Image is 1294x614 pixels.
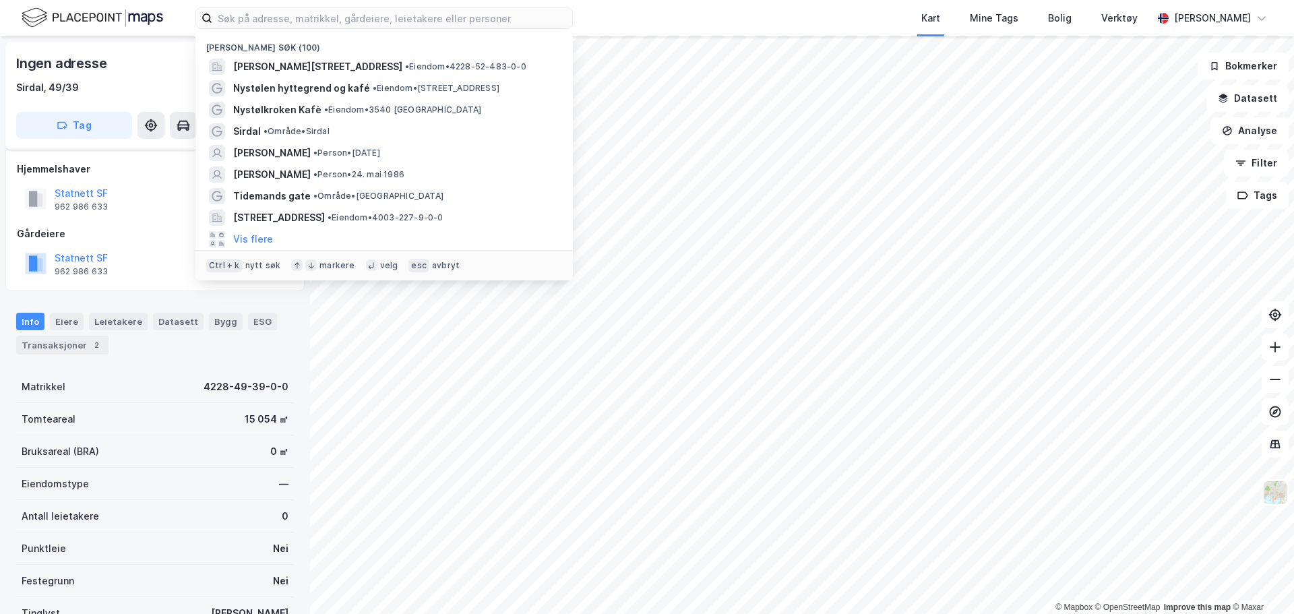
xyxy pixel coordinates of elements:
[90,338,103,352] div: 2
[248,313,277,330] div: ESG
[204,379,288,395] div: 4228-49-39-0-0
[1164,603,1231,612] a: Improve this map
[245,411,288,427] div: 15 054 ㎡
[1210,117,1289,144] button: Analyse
[408,259,429,272] div: esc
[970,10,1018,26] div: Mine Tags
[1227,549,1294,614] iframe: Chat Widget
[22,508,99,524] div: Antall leietakere
[270,443,288,460] div: 0 ㎡
[233,188,311,204] span: Tidemands gate
[209,313,243,330] div: Bygg
[319,260,355,271] div: markere
[264,126,330,137] span: Område • Sirdal
[313,191,443,202] span: Område • [GEOGRAPHIC_DATA]
[279,476,288,492] div: —
[233,231,273,247] button: Vis flere
[206,259,243,272] div: Ctrl + k
[1174,10,1251,26] div: [PERSON_NAME]
[273,573,288,589] div: Nei
[22,476,89,492] div: Eiendomstype
[16,336,109,355] div: Transaksjoner
[22,573,74,589] div: Festegrunn
[373,83,377,93] span: •
[405,61,526,72] span: Eiendom • 4228-52-483-0-0
[313,148,317,158] span: •
[328,212,332,222] span: •
[380,260,398,271] div: velg
[233,123,261,140] span: Sirdal
[264,126,268,136] span: •
[233,59,402,75] span: [PERSON_NAME][STREET_ADDRESS]
[1262,480,1288,505] img: Z
[313,148,380,158] span: Person • [DATE]
[17,161,293,177] div: Hjemmelshaver
[89,313,148,330] div: Leietakere
[153,313,204,330] div: Datasett
[55,266,108,277] div: 962 986 633
[16,53,109,74] div: Ingen adresse
[324,104,481,115] span: Eiendom • 3540 [GEOGRAPHIC_DATA]
[1095,603,1161,612] a: OpenStreetMap
[273,541,288,557] div: Nei
[1198,53,1289,80] button: Bokmerker
[233,166,311,183] span: [PERSON_NAME]
[324,104,328,115] span: •
[233,210,325,226] span: [STREET_ADDRESS]
[328,212,443,223] span: Eiendom • 4003-227-9-0-0
[22,541,66,557] div: Punktleie
[1226,182,1289,209] button: Tags
[233,80,370,96] span: Nystølen hyttegrend og kafé
[55,202,108,212] div: 962 986 633
[16,80,79,96] div: Sirdal, 49/39
[405,61,409,71] span: •
[17,226,293,242] div: Gårdeiere
[1048,10,1072,26] div: Bolig
[432,260,460,271] div: avbryt
[282,508,288,524] div: 0
[1206,85,1289,112] button: Datasett
[16,112,132,139] button: Tag
[233,102,321,118] span: Nystølkroken Kafè
[921,10,940,26] div: Kart
[22,443,99,460] div: Bruksareal (BRA)
[313,169,317,179] span: •
[233,145,311,161] span: [PERSON_NAME]
[313,191,317,201] span: •
[1224,150,1289,177] button: Filter
[1101,10,1138,26] div: Verktøy
[50,313,84,330] div: Eiere
[313,169,404,180] span: Person • 24. mai 1986
[212,8,572,28] input: Søk på adresse, matrikkel, gårdeiere, leietakere eller personer
[373,83,499,94] span: Eiendom • [STREET_ADDRESS]
[195,32,573,56] div: [PERSON_NAME] søk (100)
[16,313,44,330] div: Info
[22,6,163,30] img: logo.f888ab2527a4732fd821a326f86c7f29.svg
[22,411,75,427] div: Tomteareal
[245,260,281,271] div: nytt søk
[22,379,65,395] div: Matrikkel
[1055,603,1092,612] a: Mapbox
